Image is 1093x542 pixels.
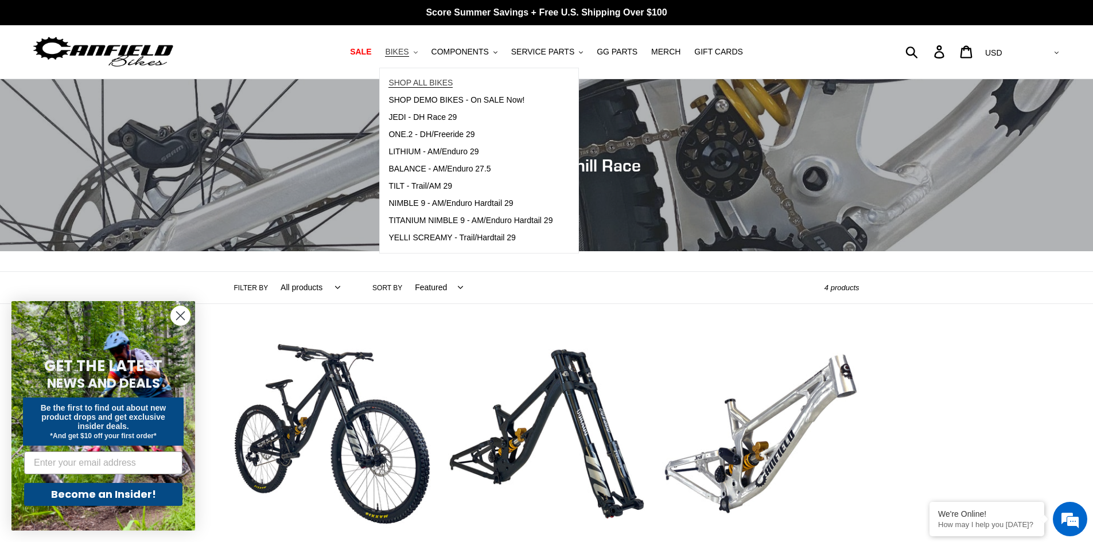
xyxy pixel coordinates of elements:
span: BIKES [385,47,409,57]
a: MERCH [645,44,686,60]
a: SALE [344,44,377,60]
span: SHOP DEMO BIKES - On SALE Now! [388,95,524,105]
span: Be the first to find out about new product drops and get exclusive insider deals. [41,403,166,431]
span: COMPONENTS [431,47,489,57]
div: We're Online! [938,509,1036,518]
a: YELLI SCREAMY - Trail/Hardtail 29 [380,229,561,247]
a: NIMBLE 9 - AM/Enduro Hardtail 29 [380,195,561,212]
span: JEDI - DH Race 29 [388,112,457,122]
span: GET THE LATEST [44,356,162,376]
img: Canfield Bikes [32,34,175,70]
span: YELLI SCREAMY - Trail/Hardtail 29 [388,233,516,243]
img: d_696896380_company_1647369064580_696896380 [37,57,65,86]
label: Sort by [372,283,402,293]
button: SERVICE PARTS [505,44,589,60]
textarea: Type your message and hit 'Enter' [6,313,219,353]
div: Minimize live chat window [188,6,216,33]
span: SERVICE PARTS [511,47,574,57]
p: How may I help you today? [938,520,1036,529]
input: Search [912,39,941,64]
span: MERCH [651,47,680,57]
span: SHOP ALL BIKES [388,78,453,88]
a: TILT - Trail/AM 29 [380,178,561,195]
button: Close dialog [170,306,190,326]
span: TILT - Trail/AM 29 [388,181,452,191]
a: SHOP ALL BIKES [380,75,561,92]
a: JEDI - DH Race 29 [380,109,561,126]
label: Filter by [234,283,269,293]
span: TITANIUM NIMBLE 9 - AM/Enduro Hardtail 29 [388,216,553,225]
a: GG PARTS [591,44,643,60]
button: Become an Insider! [24,483,182,506]
span: GG PARTS [597,47,637,57]
span: SALE [350,47,371,57]
span: BALANCE - AM/Enduro 27.5 [388,164,491,174]
a: GIFT CARDS [689,44,749,60]
span: *And get $10 off your first order* [50,432,156,440]
a: LITHIUM - AM/Enduro 29 [380,143,561,161]
div: Navigation go back [13,63,30,80]
span: LITHIUM - AM/Enduro 29 [388,147,479,157]
button: COMPONENTS [426,44,503,60]
span: NIMBLE 9 - AM/Enduro Hardtail 29 [388,198,513,208]
a: BALANCE - AM/Enduro 27.5 [380,161,561,178]
span: ONE.2 - DH/Freeride 29 [388,130,474,139]
a: TITANIUM NIMBLE 9 - AM/Enduro Hardtail 29 [380,212,561,229]
div: Chat with us now [77,64,210,79]
span: GIFT CARDS [694,47,743,57]
a: ONE.2 - DH/Freeride 29 [380,126,561,143]
a: SHOP DEMO BIKES - On SALE Now! [380,92,561,109]
span: 4 products [824,283,859,292]
span: NEWS AND DEALS [47,374,160,392]
button: BIKES [379,44,423,60]
span: We're online! [67,145,158,260]
input: Enter your email address [24,451,182,474]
